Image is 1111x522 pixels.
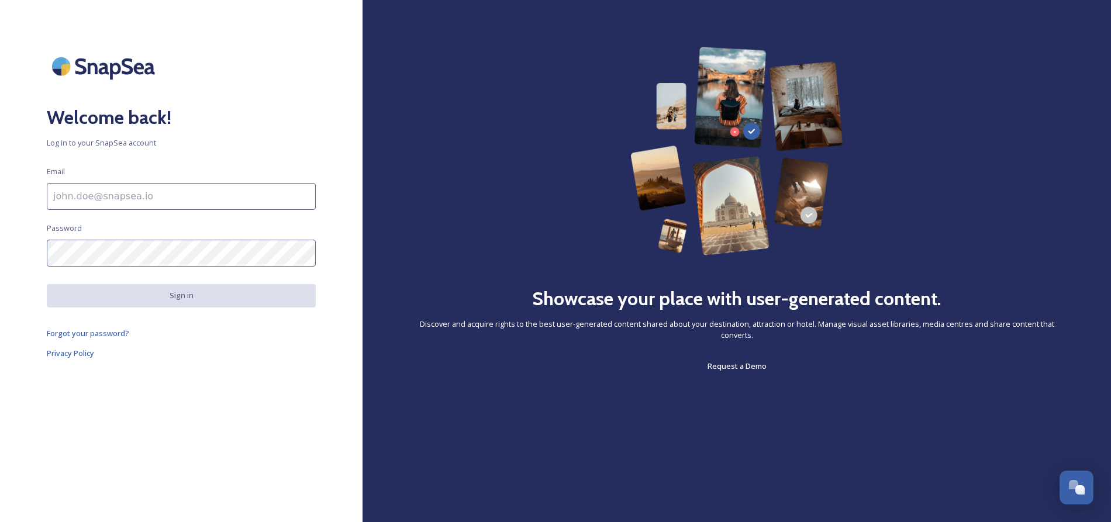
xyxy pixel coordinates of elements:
[47,47,164,86] img: SnapSea Logo
[1060,471,1093,504] button: Open Chat
[47,137,316,148] span: Log in to your SnapSea account
[47,284,316,307] button: Sign in
[47,346,316,360] a: Privacy Policy
[47,328,129,338] span: Forgot your password?
[47,103,316,132] h2: Welcome back!
[47,348,94,358] span: Privacy Policy
[47,166,65,177] span: Email
[47,326,316,340] a: Forgot your password?
[47,183,316,210] input: john.doe@snapsea.io
[708,361,767,371] span: Request a Demo
[409,319,1064,341] span: Discover and acquire rights to the best user-generated content shared about your destination, att...
[47,223,82,234] span: Password
[532,285,941,313] h2: Showcase your place with user-generated content.
[630,47,843,255] img: 63b42ca75bacad526042e722_Group%20154-p-800.png
[708,359,767,373] a: Request a Demo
